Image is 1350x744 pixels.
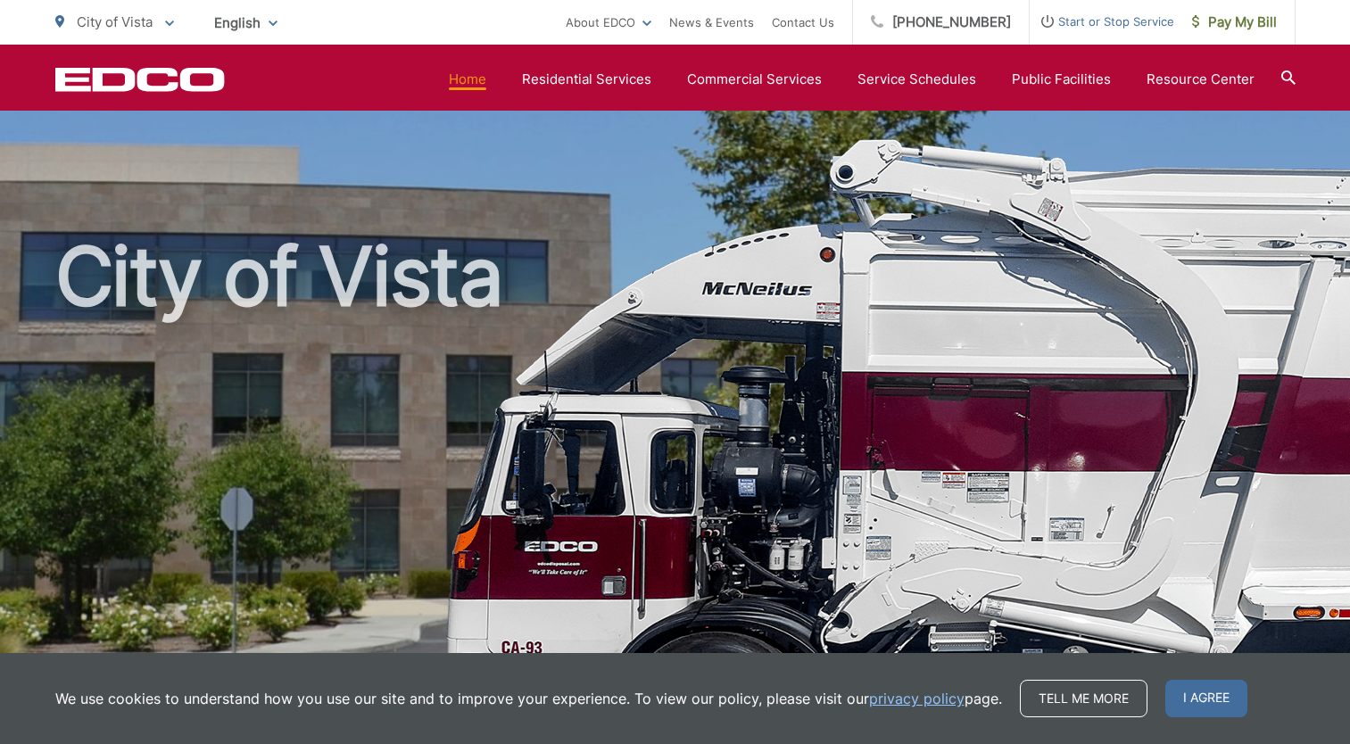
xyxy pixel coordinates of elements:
a: Residential Services [522,69,651,90]
a: About EDCO [566,12,651,33]
a: privacy policy [869,688,965,709]
a: EDCD logo. Return to the homepage. [55,67,225,92]
span: Pay My Bill [1192,12,1277,33]
a: Service Schedules [857,69,976,90]
a: Contact Us [772,12,834,33]
a: Public Facilities [1012,69,1111,90]
p: We use cookies to understand how you use our site and to improve your experience. To view our pol... [55,688,1002,709]
span: City of Vista [77,13,153,30]
a: News & Events [669,12,754,33]
a: Resource Center [1147,69,1255,90]
a: Home [449,69,486,90]
span: English [201,7,291,38]
a: Commercial Services [687,69,822,90]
